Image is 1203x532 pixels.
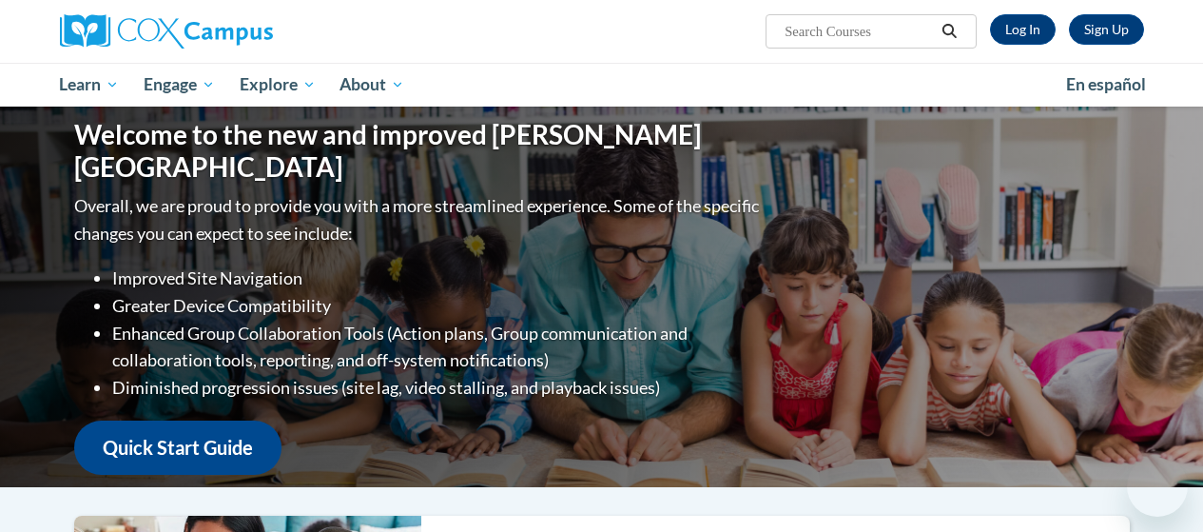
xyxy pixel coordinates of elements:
[340,73,404,96] span: About
[227,63,328,107] a: Explore
[112,292,764,320] li: Greater Device Compatibility
[783,20,935,43] input: Search Courses
[48,63,132,107] a: Learn
[1054,65,1158,105] a: En español
[74,192,764,247] p: Overall, we are proud to provide you with a more streamlined experience. Some of the specific cha...
[1127,456,1188,517] iframe: Button to launch messaging window
[59,73,119,96] span: Learn
[240,73,316,96] span: Explore
[60,14,402,49] a: Cox Campus
[935,20,963,43] button: Search
[1069,14,1144,45] a: Register
[112,374,764,402] li: Diminished progression issues (site lag, video stalling, and playback issues)
[131,63,227,107] a: Engage
[112,320,764,375] li: Enhanced Group Collaboration Tools (Action plans, Group communication and collaboration tools, re...
[60,14,273,49] img: Cox Campus
[144,73,215,96] span: Engage
[74,119,764,183] h1: Welcome to the new and improved [PERSON_NAME][GEOGRAPHIC_DATA]
[1066,74,1146,94] span: En español
[990,14,1056,45] a: Log In
[74,421,281,475] a: Quick Start Guide
[112,265,764,292] li: Improved Site Navigation
[46,63,1158,107] div: Main menu
[327,63,417,107] a: About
